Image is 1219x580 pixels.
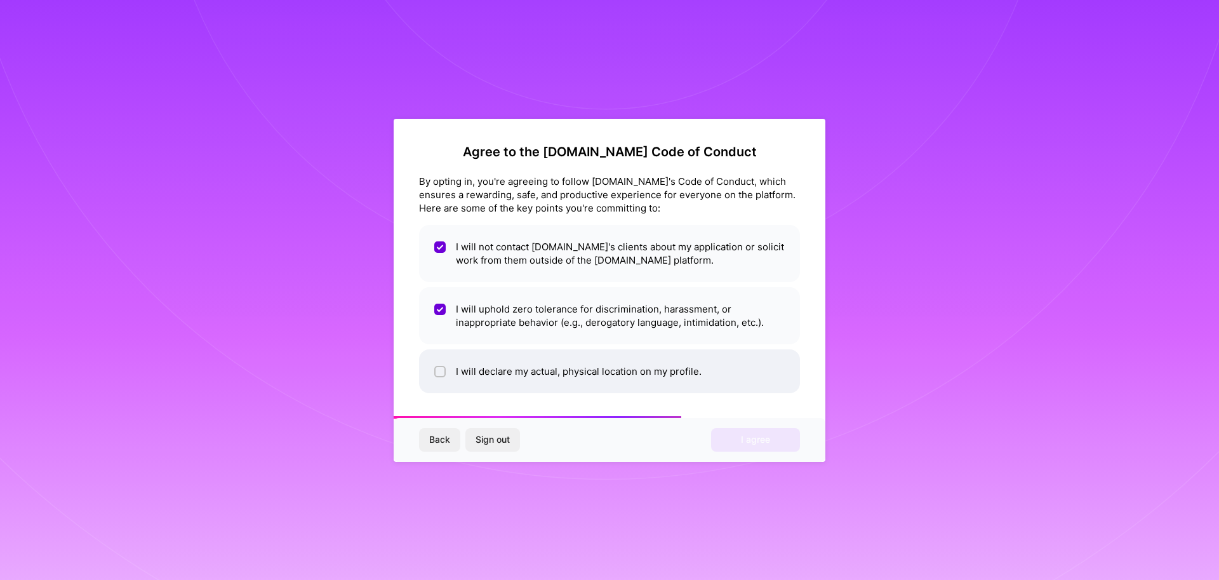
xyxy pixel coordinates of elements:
span: Back [429,433,450,446]
span: Sign out [476,433,510,446]
button: Sign out [465,428,520,451]
li: I will uphold zero tolerance for discrimination, harassment, or inappropriate behavior (e.g., der... [419,287,800,344]
li: I will declare my actual, physical location on my profile. [419,349,800,393]
div: By opting in, you're agreeing to follow [DOMAIN_NAME]'s Code of Conduct, which ensures a rewardin... [419,175,800,215]
button: Back [419,428,460,451]
h2: Agree to the [DOMAIN_NAME] Code of Conduct [419,144,800,159]
li: I will not contact [DOMAIN_NAME]'s clients about my application or solicit work from them outside... [419,225,800,282]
